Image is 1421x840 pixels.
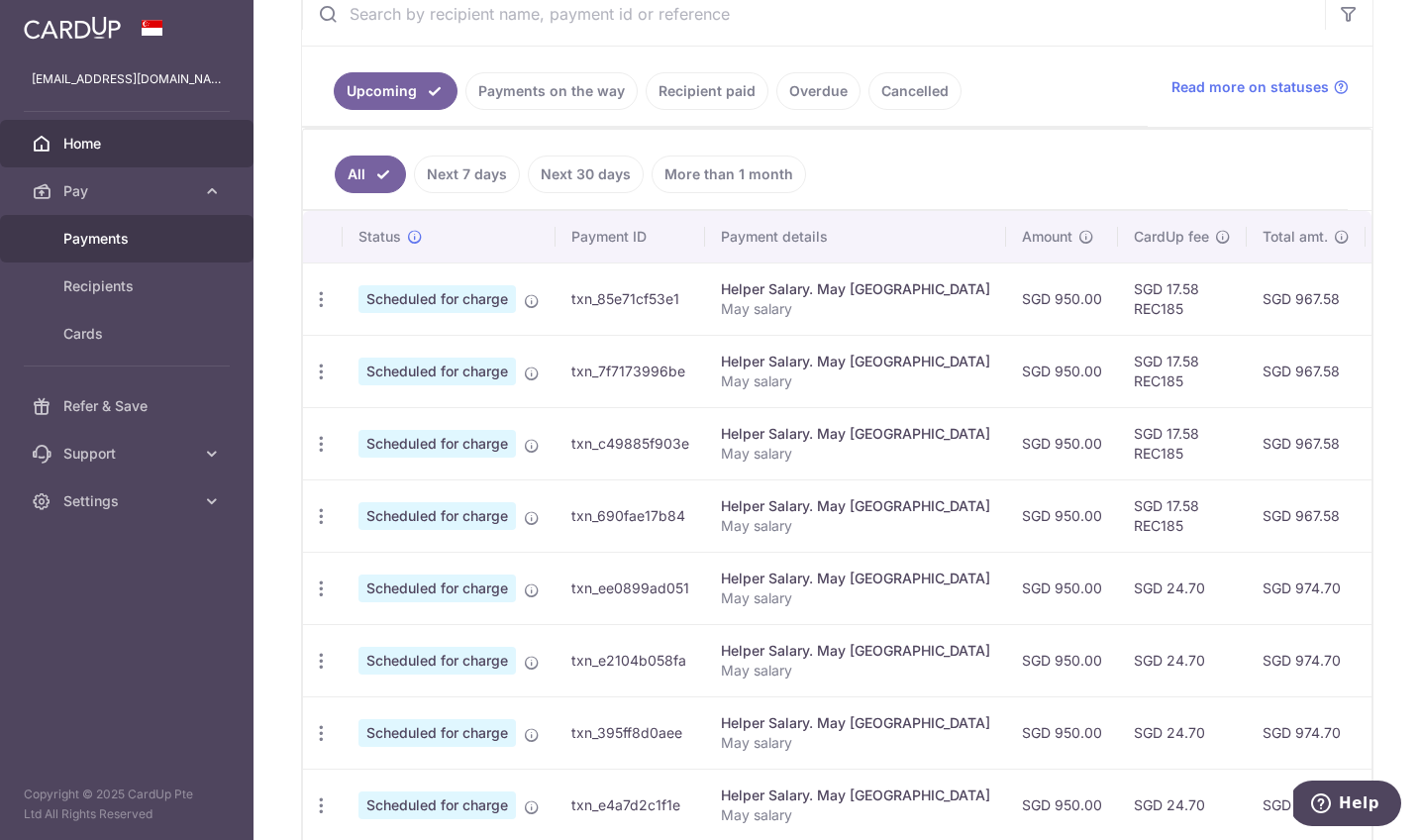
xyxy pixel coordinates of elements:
[1006,335,1118,407] td: SGD 950.00
[721,424,990,444] div: Helper Salary. May [GEOGRAPHIC_DATA]
[1247,262,1366,335] td: SGD 967.58
[1006,262,1118,335] td: SGD 950.00
[1118,262,1247,335] td: SGD 17.58 REC185
[721,661,990,681] p: May salary
[358,502,516,530] span: Scheduled for charge
[1263,227,1328,247] span: Total amt.
[358,647,516,675] span: Scheduled for charge
[1006,479,1118,552] td: SGD 950.00
[721,444,990,464] p: May salary
[556,552,705,624] td: txn_ee0899ad051
[63,396,194,416] span: Refer & Save
[721,733,990,753] p: May salary
[1247,552,1366,624] td: SGD 974.70
[1118,479,1247,552] td: SGD 17.58 REC185
[1118,552,1247,624] td: SGD 24.70
[32,69,222,89] p: [EMAIL_ADDRESS][DOMAIN_NAME]
[868,72,962,110] a: Cancelled
[721,299,990,319] p: May salary
[556,624,705,696] td: txn_e2104b058fa
[721,569,990,588] div: Helper Salary. May [GEOGRAPHIC_DATA]
[721,805,990,825] p: May salary
[465,72,638,110] a: Payments on the way
[1118,407,1247,479] td: SGD 17.58 REC185
[1171,77,1349,97] a: Read more on statuses
[556,407,705,479] td: txn_c49885f903e
[63,134,194,154] span: Home
[556,696,705,769] td: txn_395ff8d0aee
[721,786,990,805] div: Helper Salary. May [GEOGRAPHIC_DATA]
[1006,552,1118,624] td: SGD 950.00
[556,335,705,407] td: txn_7f7173996be
[1118,624,1247,696] td: SGD 24.70
[721,371,990,391] p: May salary
[721,588,990,608] p: May salary
[721,496,990,516] div: Helper Salary. May [GEOGRAPHIC_DATA]
[414,156,520,193] a: Next 7 days
[358,358,516,385] span: Scheduled for charge
[1293,781,1401,830] iframe: Opens a widget where you can find more information
[1247,624,1366,696] td: SGD 974.70
[1247,335,1366,407] td: SGD 967.58
[1006,407,1118,479] td: SGD 950.00
[646,72,768,110] a: Recipient paid
[1134,227,1209,247] span: CardUp fee
[721,352,990,371] div: Helper Salary. May [GEOGRAPHIC_DATA]
[721,641,990,661] div: Helper Salary. May [GEOGRAPHIC_DATA]
[1118,335,1247,407] td: SGD 17.58 REC185
[776,72,861,110] a: Overdue
[1247,407,1366,479] td: SGD 967.58
[335,156,406,193] a: All
[63,181,194,201] span: Pay
[63,491,194,511] span: Settings
[1118,696,1247,769] td: SGD 24.70
[1006,624,1118,696] td: SGD 950.00
[705,211,1006,262] th: Payment details
[556,211,705,262] th: Payment ID
[721,279,990,299] div: Helper Salary. May [GEOGRAPHIC_DATA]
[358,430,516,458] span: Scheduled for charge
[358,791,516,819] span: Scheduled for charge
[1247,479,1366,552] td: SGD 967.58
[358,227,401,247] span: Status
[63,444,194,464] span: Support
[721,516,990,536] p: May salary
[24,16,121,40] img: CardUp
[358,719,516,747] span: Scheduled for charge
[1247,696,1366,769] td: SGD 974.70
[556,262,705,335] td: txn_85e71cf53e1
[63,324,194,344] span: Cards
[358,575,516,602] span: Scheduled for charge
[528,156,644,193] a: Next 30 days
[334,72,457,110] a: Upcoming
[556,479,705,552] td: txn_690fae17b84
[1006,696,1118,769] td: SGD 950.00
[63,276,194,296] span: Recipients
[652,156,806,193] a: More than 1 month
[1022,227,1072,247] span: Amount
[721,713,990,733] div: Helper Salary. May [GEOGRAPHIC_DATA]
[1171,77,1329,97] span: Read more on statuses
[358,285,516,313] span: Scheduled for charge
[63,229,194,249] span: Payments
